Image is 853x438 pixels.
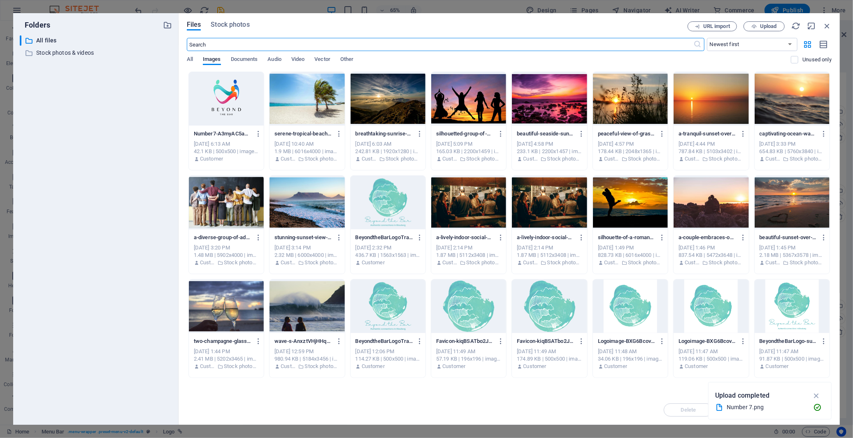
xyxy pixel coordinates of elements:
[598,338,655,345] p: Logoimage-BXG6Bcov4kMPhV-sBnm0FA---0Pic_YNj0rvc-qx5cHsQ.png
[436,148,501,155] div: 165.03 KB | 2200x1459 | image/jpeg
[194,338,251,345] p: two-champagne-glasses-clink-at-sunset-on-a-serene-beach-evoking-romance-and-celebration-LPnLxkePg...
[790,155,825,163] p: Stock photos & videos
[685,259,700,266] p: Customer
[163,21,172,30] i: Create new folder
[523,155,539,163] p: Customer
[760,252,825,259] div: 2.18 MB | 5367x3578 | image/jpeg
[703,24,730,29] span: URL import
[628,259,663,266] p: Stock photos & videos
[766,155,781,163] p: Customer
[679,140,744,148] div: [DATE] 4:44 PM
[356,130,413,137] p: breathtaking-sunrise-over-mountains-with-dramatic-clouds-and-clear-sky-ptLP31EYCSfuLdhyQGJTew.jpeg
[356,348,421,355] div: [DATE] 12:06 PM
[760,155,825,163] div: By: Customer | Folder: Stock photos & videos
[356,252,421,259] div: 436.7 KB | 1563x1563 | image/png
[436,130,494,137] p: silhouetted-group-of-women-joyfully-jumping-and-posing-against-a-vibrant-sunset-sky-with-birds-fl...
[274,140,339,148] div: [DATE] 10:40 AM
[517,338,574,345] p: Favicon-kiqBSATbo2JJhJO8BfUWpQ.png
[203,54,221,66] span: Images
[305,363,340,370] p: Stock photos & videos
[679,234,736,241] p: a-couple-embraces-on-rocky-terrain-during-a-golden-sunset-in-cape-town-9T71txSsAL6tAuZMONAKLQ.jpeg
[194,148,259,155] div: 42.1 KB | 500x500 | image/png
[442,155,458,163] p: Customer
[604,259,619,266] p: Customer
[274,130,332,137] p: serene-tropical-beach-scene-in-[GEOGRAPHIC_DATA][PERSON_NAME]-[GEOGRAPHIC_DATA]-featuring-palm-tr...
[194,140,259,148] div: [DATE] 6:13 AM
[314,54,330,66] span: Vector
[598,348,663,355] div: [DATE] 11:48 AM
[685,155,700,163] p: Customer
[436,155,501,163] div: By: Customer | Folder: Stock photos & videos
[790,259,825,266] p: Stock photos & videos
[517,148,582,155] div: 233.1 KB | 2200x1457 | image/jpeg
[356,140,421,148] div: [DATE] 6:03 AM
[362,259,385,266] p: Customer
[274,348,339,355] div: [DATE] 12:59 PM
[760,259,825,266] div: By: Customer | Folder: Stock photos & videos
[36,48,157,58] p: Stock photos & videos
[760,24,777,29] span: Upload
[281,259,296,266] p: Customer
[436,338,494,345] p: Favicon-kiqBSATbo2JJhJO8BfUWpQ-IP6oN-F1UFciIwXd1FxJFQ.png
[760,130,817,137] p: captivating-ocean-waves-with-a-vibrant-sunset-sky-perfect-for-tranquil-moments-noZN6d2_aRG56mHiXI...
[274,363,339,370] div: By: Customer | Folder: Stock photos & videos
[679,130,736,137] p: a-tranquil-sunset-over-calm-ocean-waters-with-golden-reflections-in-the-sky-and-sea-dXkU7mTwvcsF9...
[274,355,339,363] div: 980.94 KB | 5184x3456 | image/jpeg
[679,252,744,259] div: 837.54 KB | 5472x3648 | image/jpeg
[436,140,501,148] div: [DATE] 5:09 PM
[679,338,736,345] p: Logoimage-BXG6Bcov4kMPhV-sBnm0FA.png
[715,390,769,401] p: Upload completed
[598,259,663,266] div: By: Customer | Folder: Stock photos & videos
[224,259,259,266] p: Stock photos & videos
[356,244,421,252] div: [DATE] 2:32 PM
[517,252,582,259] div: 1.87 MB | 5112x3408 | image/jpeg
[466,155,501,163] p: Stock photos & videos
[20,48,172,58] div: Stock photos & videos
[36,36,157,45] p: All files
[194,234,251,241] p: a-diverse-group-of-adults-in-casual-outfits-hugging-in-front-of-a-chalkboard-symbolizing-teamwork...
[766,363,789,370] p: Customer
[547,155,582,163] p: Stock photos & videos
[200,155,223,163] p: Customer
[436,234,494,241] p: a-lively-indoor-social-gathering-with-people-interacting-warmly-under-cozy-lighting-OVuNzHbY0dULM...
[274,234,332,241] p: stunning-sunset-view-of-table-mountain-and-sea-waves-from-blouberg-beach-Ei0a8bKglE_K2TMmy8INAw.jpeg
[194,355,259,363] div: 2.41 MB | 5202x3465 | image/jpeg
[231,54,258,66] span: Documents
[679,155,744,163] div: By: Customer | Folder: Stock photos & videos
[598,244,663,252] div: [DATE] 1:49 PM
[281,155,296,163] p: Customer
[274,252,339,259] div: 2.32 MB | 6000x4000 | image/jpeg
[598,148,663,155] div: 178.44 KB | 2048x1365 | image/jpeg
[200,363,215,370] p: Customer
[274,259,339,266] div: By: Customer | Folder: Stock photos & videos
[194,363,259,370] div: By: Customer | Folder: Stock photos & videos
[604,155,619,163] p: Customer
[356,148,421,155] div: 242.81 KB | 1920x1280 | image/jpeg
[688,21,737,31] button: URL import
[760,234,817,241] p: beautiful-sunset-over-ocean-with-a-heart-shape-in-the-sand-perfect-for-romantic-themes-lTEzvfOz3b...
[187,54,193,66] span: All
[517,355,582,363] div: 174.89 KB | 500x500 | image/png
[281,363,296,370] p: Customer
[598,252,663,259] div: 828.73 KB | 6016x4000 | image/jpeg
[598,155,663,163] div: By: Customer | Folder: Stock photos & videos
[679,355,744,363] div: 119.06 KB | 500x500 | image/png
[194,244,259,252] div: [DATE] 3:20 PM
[356,355,421,363] div: 114.27 KB | 500x500 | image/png
[766,259,781,266] p: Customer
[356,155,421,163] div: By: Customer | Folder: Stock photos & videos
[20,35,21,46] div: ​
[517,244,582,252] div: [DATE] 2:14 PM
[791,21,800,30] i: Reload
[442,363,465,370] p: Customer
[523,259,539,266] p: Customer
[709,155,744,163] p: Stock photos & videos
[436,259,501,266] div: By: Customer | Folder: Stock photos & videos
[274,148,339,155] div: 1.9 MB | 6016x4000 | image/jpeg
[187,38,694,51] input: Search
[211,20,249,30] span: Stock photos
[274,244,339,252] div: [DATE] 3:14 PM
[436,348,501,355] div: [DATE] 11:49 AM
[760,348,825,355] div: [DATE] 11:47 AM
[187,20,201,30] span: Files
